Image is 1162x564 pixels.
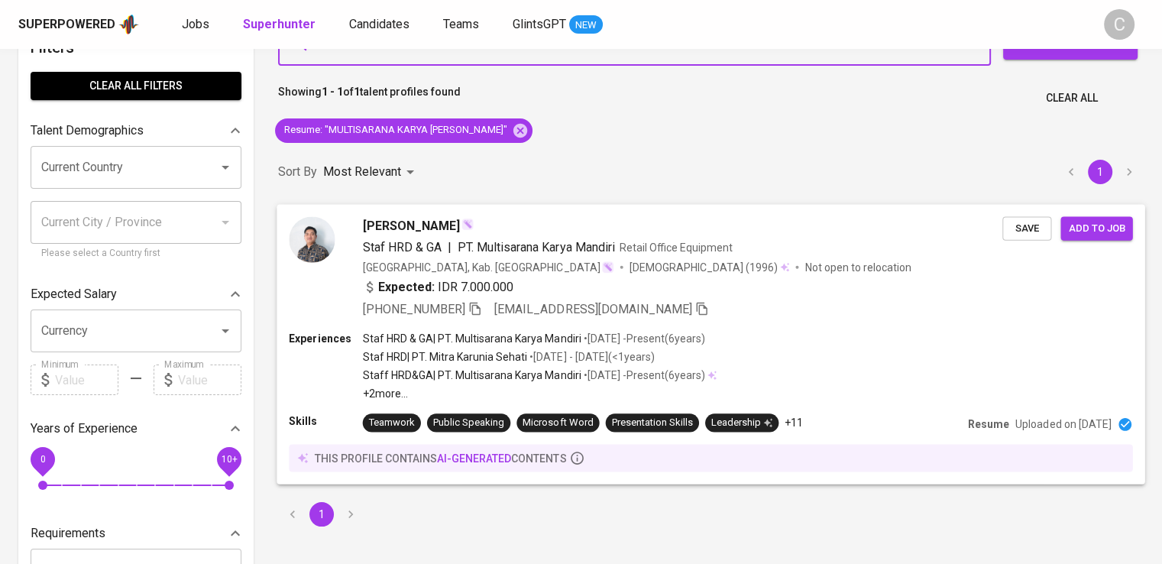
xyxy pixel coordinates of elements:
[275,118,532,143] div: Resume: "MULTISARANA KARYA [PERSON_NAME]"
[363,239,442,254] span: Staf HRD & GA
[278,84,461,112] p: Showing of talent profiles found
[363,349,528,365] p: Staf HRD | PT. Mitra Karunia Sehati
[363,330,581,345] p: Staf HRD & GA | PT. Multisarana Karya Mandiri
[630,259,746,274] span: [DEMOGRAPHIC_DATA]
[278,502,365,527] nav: pagination navigation
[1088,160,1112,184] button: page 1
[289,216,335,262] img: ed25a8f1ec5d1aa2180a791f06c04613.jpg
[18,13,139,36] a: Superpoweredapp logo
[43,76,229,96] span: Clear All filters
[1068,219,1125,237] span: Add to job
[18,16,115,34] div: Superpowered
[1015,417,1111,432] p: Uploaded on [DATE]
[602,261,614,273] img: magic_wand.svg
[354,86,360,98] b: 1
[31,420,138,438] p: Years of Experience
[1010,219,1044,237] span: Save
[363,277,514,296] div: IDR 7.000.000
[31,115,241,146] div: Talent Demographics
[513,15,603,34] a: GlintsGPT NEW
[363,301,465,316] span: [PHONE_NUMBER]
[461,218,474,230] img: magic_wand.svg
[448,238,452,256] span: |
[581,330,704,345] p: • [DATE] - Present ( 6 years )
[494,301,692,316] span: [EMAIL_ADDRESS][DOMAIN_NAME]
[711,416,772,430] div: Leadership
[40,454,45,465] span: 0
[243,17,316,31] b: Superhunter
[278,205,1144,484] a: [PERSON_NAME]Staf HRD & GA|PT. Multisarana Karya MandiriRetail Office Equipment[GEOGRAPHIC_DATA],...
[458,239,615,254] span: PT. Multisarana Karya Mandiri
[323,158,419,186] div: Most Relevant
[785,415,803,430] p: +11
[215,320,236,342] button: Open
[1060,216,1132,240] button: Add to job
[363,386,717,401] p: +2 more ...
[569,18,603,33] span: NEW
[323,163,401,181] p: Most Relevant
[31,122,144,140] p: Talent Demographics
[322,86,343,98] b: 1 - 1
[433,416,504,430] div: Public Speaking
[31,524,105,543] p: Requirements
[1046,89,1098,108] span: Clear All
[363,368,581,383] p: Staff HRD&GA | PT. Multisarana Karya Mandiri
[31,285,117,303] p: Expected Salary
[178,365,241,395] input: Value
[363,259,614,274] div: [GEOGRAPHIC_DATA], Kab. [GEOGRAPHIC_DATA]
[31,518,241,549] div: Requirements
[378,277,435,296] b: Expected:
[369,416,415,430] div: Teamwork
[221,454,237,465] span: 10+
[309,502,334,527] button: page 1
[527,349,654,365] p: • [DATE] - [DATE] ( <1 years )
[443,15,482,34] a: Teams
[1040,84,1104,112] button: Clear All
[275,123,516,138] span: Resume : "MULTISARANA KARYA [PERSON_NAME]"
[41,246,231,261] p: Please select a Country first
[630,259,790,274] div: (1996)
[55,365,118,395] input: Value
[182,17,209,31] span: Jobs
[523,416,593,430] div: Microsoft Word
[363,216,460,235] span: [PERSON_NAME]
[804,259,911,274] p: Not open to relocation
[1002,216,1051,240] button: Save
[31,413,241,444] div: Years of Experience
[215,157,236,178] button: Open
[1057,160,1144,184] nav: pagination navigation
[289,330,362,345] p: Experiences
[31,72,241,100] button: Clear All filters
[513,17,566,31] span: GlintsGPT
[1104,9,1134,40] div: C
[581,368,704,383] p: • [DATE] - Present ( 6 years )
[243,15,319,34] a: Superhunter
[314,450,566,465] p: this profile contains contents
[278,163,317,181] p: Sort By
[968,417,1009,432] p: Resume
[349,15,413,34] a: Candidates
[612,416,693,430] div: Presentation Skills
[443,17,479,31] span: Teams
[289,413,362,429] p: Skills
[620,241,733,253] span: Retail Office Equipment
[349,17,409,31] span: Candidates
[31,279,241,310] div: Expected Salary
[437,452,511,464] span: AI-generated
[182,15,212,34] a: Jobs
[118,13,139,36] img: app logo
